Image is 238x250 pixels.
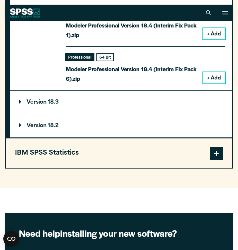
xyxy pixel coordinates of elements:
[97,54,113,61] div: 64 Bit
[27,9,57,78] p: Fix Pack
[203,72,225,83] button: + Add
[66,21,198,40] p: Modeler Professional Version 18.4 (Interim Fix Pack 1).zip
[6,138,232,168] button: IBM SPSS Statistics
[66,64,198,83] p: Modeler Professional Version 18.4 (Interim Fix Pack 6).zip
[10,8,40,18] img: SPSS White Logo
[19,227,60,239] strong: Need help
[10,91,232,114] summary: Version 18.3
[10,114,232,137] summary: Version 18.2
[203,28,225,39] button: + Add
[66,54,94,61] div: Professional
[19,100,59,105] p: Version 18.3
[3,231,19,247] button: Open CMP widget
[19,123,59,128] p: Version 18.2
[19,227,219,239] h2: installing your new software?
